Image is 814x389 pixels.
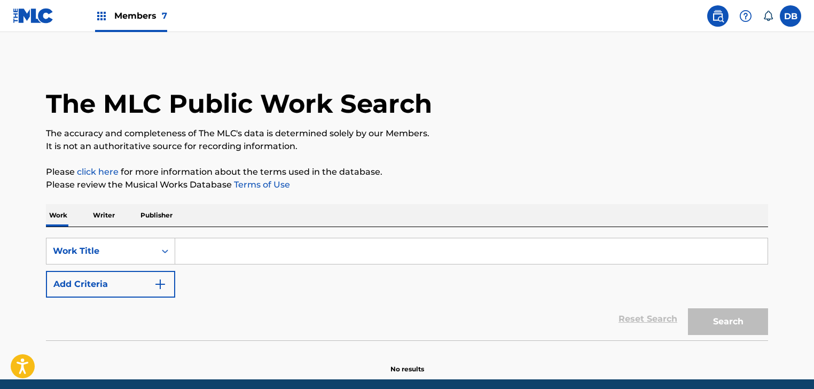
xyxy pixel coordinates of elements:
div: User Menu [780,5,801,27]
span: 7 [162,11,167,21]
div: Notifications [763,11,773,21]
img: Top Rightsholders [95,10,108,22]
span: Members [114,10,167,22]
div: Help [735,5,756,27]
p: It is not an authoritative source for recording information. [46,140,768,153]
h1: The MLC Public Work Search [46,88,432,120]
iframe: Chat Widget [761,338,814,389]
img: help [739,10,752,22]
form: Search Form [46,238,768,340]
div: Work Title [53,245,149,258]
p: Work [46,204,71,227]
p: Publisher [137,204,176,227]
a: click here [77,167,119,177]
img: 9d2ae6d4665cec9f34b9.svg [154,278,167,291]
button: Add Criteria [46,271,175,298]
img: MLC Logo [13,8,54,24]
a: Public Search [707,5,729,27]
img: search [711,10,724,22]
p: Please for more information about the terms used in the database. [46,166,768,178]
p: Writer [90,204,118,227]
p: Please review the Musical Works Database [46,178,768,191]
p: No results [390,352,424,374]
p: The accuracy and completeness of The MLC's data is determined solely by our Members. [46,127,768,140]
a: Terms of Use [232,180,290,190]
